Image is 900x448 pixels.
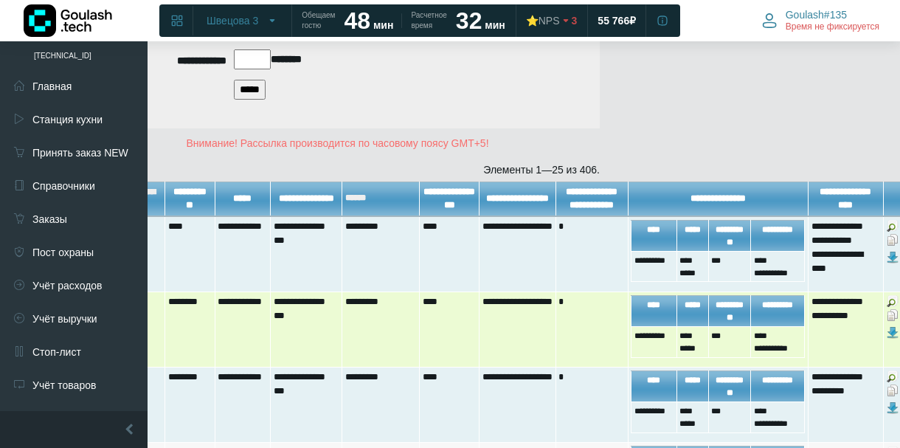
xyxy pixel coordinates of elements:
span: Обещаем гостю [302,10,335,31]
span: 55 766 [598,14,629,27]
button: Швецова 3 [198,9,287,32]
button: Goulash#135 Время не фиксируется [753,5,888,36]
span: 3 [572,14,578,27]
span: Goulash#135 [786,8,847,21]
a: 55 766 ₽ [589,7,645,34]
span: Внимание! Рассылка производится по часовому поясу GMT+5! [186,137,488,149]
span: мин [485,19,505,31]
span: ₽ [629,14,636,27]
span: Расчетное время [411,10,446,31]
span: Время не фиксируется [786,21,879,33]
span: Швецова 3 [207,14,258,27]
a: ⭐NPS 3 [517,7,586,34]
strong: 32 [456,7,482,34]
span: мин [373,19,393,31]
span: NPS [539,15,560,27]
img: Логотип компании Goulash.tech [24,4,112,37]
div: Элементы 1—25 из 406. [75,162,600,178]
a: Обещаем гостю 48 мин Расчетное время 32 мин [293,7,513,34]
strong: 48 [344,7,370,34]
div: ⭐ [526,14,560,27]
